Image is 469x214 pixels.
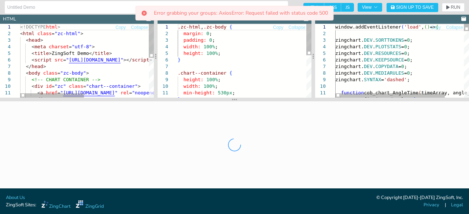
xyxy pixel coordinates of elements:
span: 100% [206,77,218,82]
span: < [32,83,34,89]
span: = [83,83,86,89]
span: <!DOCTYPE [20,24,46,30]
span: . [373,70,376,76]
button: Copy [273,24,284,31]
span: { [229,24,232,30]
span: SYNTAX [364,77,381,82]
span: RESOURCES [376,50,401,56]
button: Sign Up to Save [387,3,438,12]
span: rel [121,90,129,95]
span: html [23,31,34,36]
span: < [26,37,29,43]
span: [URL][DOMAIN_NAME] [63,90,115,95]
span: ( [401,24,404,30]
button: Copy [430,24,441,31]
span: " [115,90,118,95]
button: RUN [442,3,465,12]
span: ( [424,24,427,30]
span: zingchart. [335,37,364,43]
span: = [381,77,384,82]
div: 4 [315,44,326,50]
span: = [52,31,55,36]
span: title [95,50,109,56]
span: < [20,31,23,36]
span: ) [427,24,430,30]
div: 8 [315,70,326,76]
span: , [201,24,204,30]
a: About Us [6,194,25,201]
span: Sign Up to Save [396,5,434,10]
span: > [92,44,95,49]
span: cob_chart_AngleTime [364,90,418,95]
span: > [49,50,52,56]
span: "noopener" [132,90,160,95]
button: Collapse [446,24,464,31]
span: "chart--container" [86,83,138,89]
span: . [373,50,376,56]
span: ZingSoft Demo [52,50,89,56]
span: " [121,57,123,63]
span: ZingSoft Sites: [6,202,36,209]
div: 7 [315,63,326,70]
span: zingchart. [335,77,364,82]
a: ZingGrid [76,200,104,210]
span: html [46,24,57,30]
span: , [421,24,424,30]
span: > [58,24,60,30]
a: Legal [451,202,463,209]
span: ; [215,83,218,89]
span: ; [215,44,218,49]
span: DEV [364,44,372,49]
span: 0 [407,37,410,43]
span: script [34,57,52,63]
span: HTML [303,3,324,12]
span: ; [407,50,410,56]
span: ; [410,37,413,43]
span: 0 [209,37,212,43]
div: 10 [315,83,326,90]
span: DEV [364,50,372,56]
div: 4 [158,44,168,50]
div: 12 [158,96,168,103]
span: ></ [123,57,132,63]
span: ; [404,64,407,69]
span: PLOTSTATS [376,44,401,49]
span: class [37,31,52,36]
span: > [40,37,43,43]
div: 9 [158,76,168,83]
div: 10 [158,83,168,90]
span: width: [184,44,201,49]
div: 3 [158,37,168,44]
span: = [58,90,60,95]
span: } [178,97,181,102]
span: "zc" [55,83,66,89]
span: > [138,83,141,89]
span: = [58,70,60,76]
span: ; [232,90,235,95]
span: Collapse [288,25,306,30]
span: = [398,64,401,69]
span: "zc-body" [60,70,86,76]
span: < [32,50,34,56]
span: zingchart. [335,70,364,76]
span: = [129,90,132,95]
span: div [34,83,43,89]
span: class [43,70,58,76]
span: zingchart. [335,64,364,69]
span: < [32,44,34,49]
span: < [37,90,40,95]
span: > [86,70,89,76]
span: " [60,90,63,95]
button: Collapse [288,24,306,31]
span: > [109,50,112,56]
span: RUN [451,5,460,10]
div: 7 [158,63,168,70]
a: ZingChart [41,200,70,210]
a: Privacy [424,202,439,209]
span: . [373,44,376,49]
div: 5 [315,50,326,57]
span: zingchart. [335,44,364,49]
div: 1 [158,24,168,30]
span: JS [341,3,354,12]
span: Copy [115,25,126,30]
